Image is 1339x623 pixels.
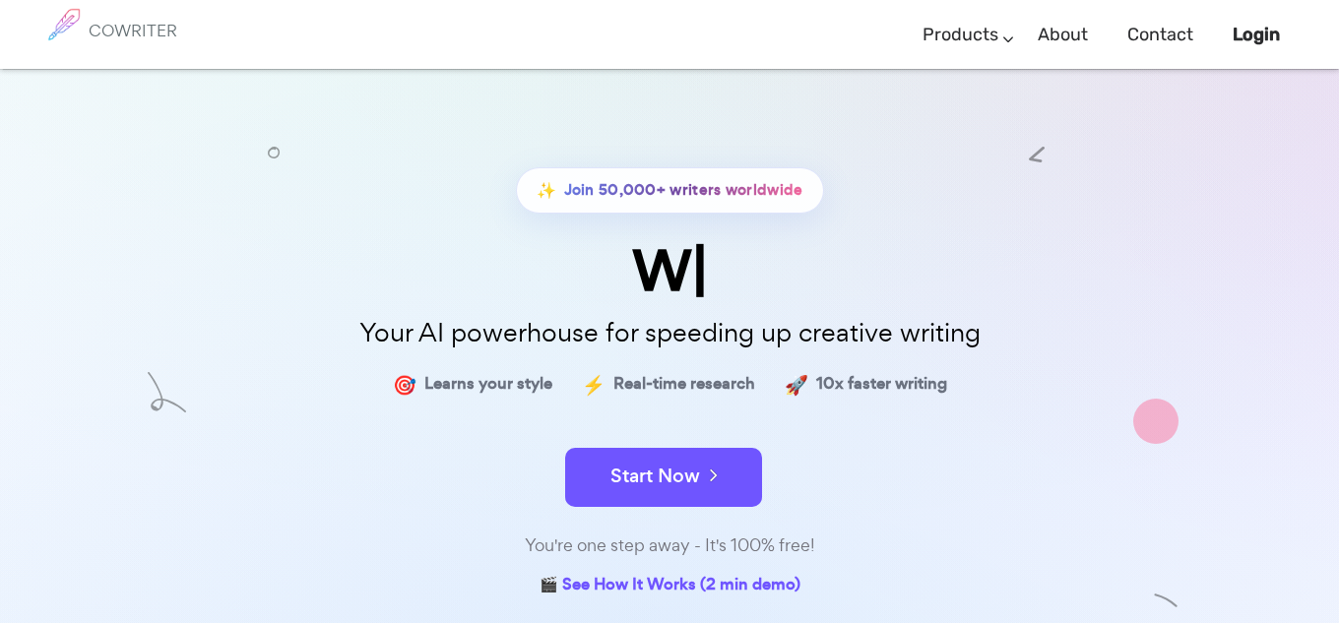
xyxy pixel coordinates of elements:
[785,370,808,399] span: 🚀
[177,312,1162,354] p: Your AI powerhouse for speeding up creative writing
[1154,589,1179,613] img: shape
[1233,6,1280,64] a: Login
[1038,6,1088,64] a: About
[177,243,1162,299] div: W
[177,531,1162,560] div: You're one step away - It's 100% free!
[565,448,762,507] button: Start Now
[613,370,755,399] span: Real-time research
[923,6,998,64] a: Products
[393,370,416,399] span: 🎯
[1127,6,1193,64] a: Contact
[540,571,800,601] a: 🎬 See How It Works (2 min demo)
[564,176,803,205] span: Join 50,000+ writers worldwide
[1233,24,1280,45] b: Login
[582,370,606,399] span: ⚡
[816,370,947,399] span: 10x faster writing
[89,22,177,39] h6: COWRITER
[537,176,556,205] span: ✨
[148,372,186,412] img: shape
[424,370,552,399] span: Learns your style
